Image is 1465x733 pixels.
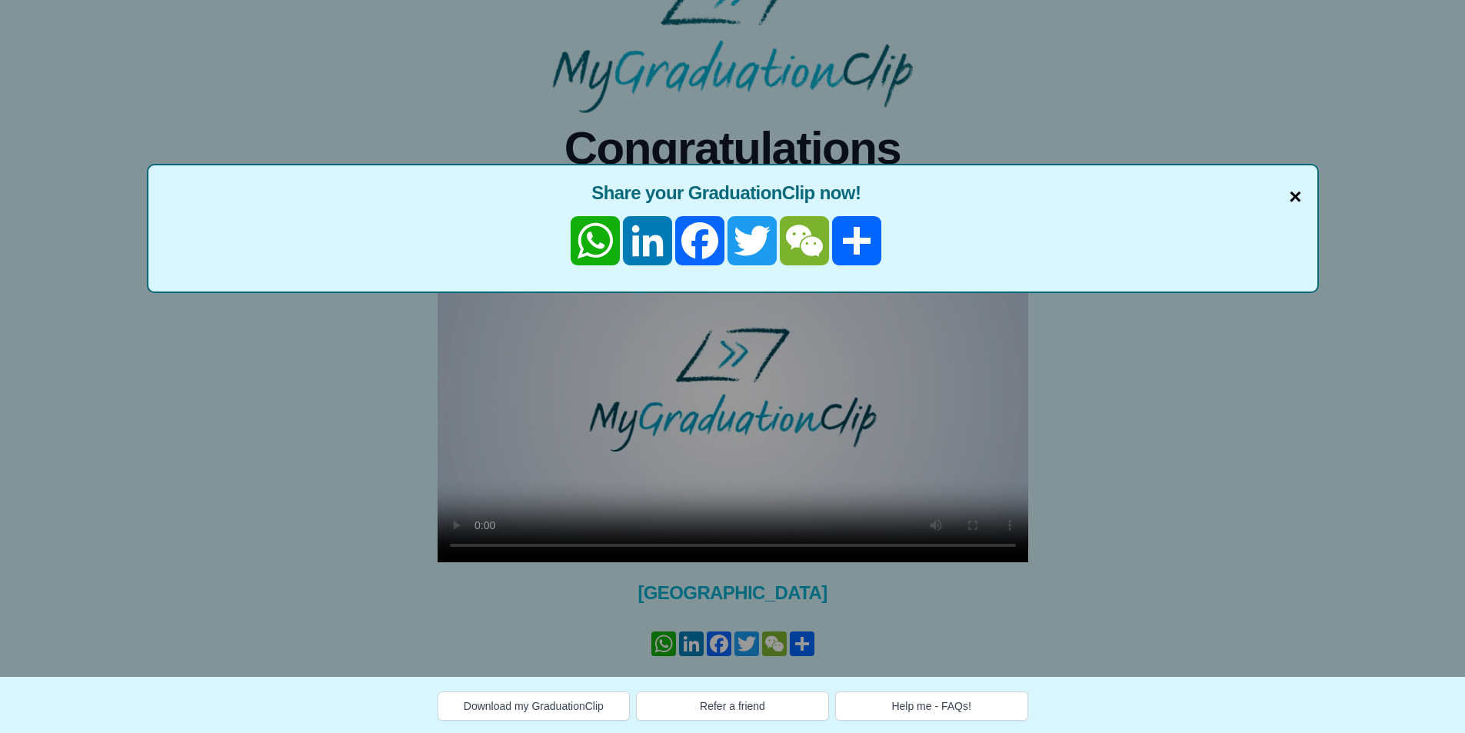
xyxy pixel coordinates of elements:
[636,691,829,721] button: Refer a friend
[438,691,631,721] button: Download my GraduationClip
[164,181,1302,205] span: Share your GraduationClip now!
[726,216,778,265] a: Twitter
[569,216,621,265] a: WhatsApp
[831,216,883,265] a: Share
[835,691,1028,721] button: Help me - FAQs!
[778,216,831,265] a: WeChat
[621,216,674,265] a: LinkedIn
[1289,181,1301,213] span: ×
[674,216,726,265] a: Facebook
